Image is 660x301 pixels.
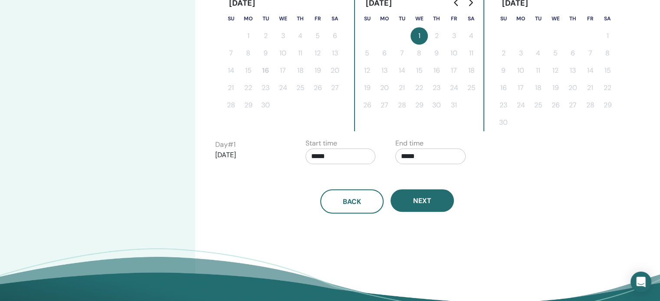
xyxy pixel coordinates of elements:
button: 16 [257,62,274,79]
button: 4 [292,27,309,45]
button: 15 [599,62,616,79]
button: 9 [428,45,445,62]
button: 24 [445,79,463,97]
button: 4 [463,27,480,45]
button: 17 [512,79,529,97]
th: Friday [445,10,463,27]
th: Friday [581,10,599,27]
button: 5 [358,45,376,62]
button: 25 [292,79,309,97]
th: Saturday [599,10,616,27]
th: Sunday [495,10,512,27]
button: 1 [240,27,257,45]
button: 1 [599,27,616,45]
button: 27 [376,97,393,114]
button: 26 [309,79,326,97]
button: 26 [358,97,376,114]
th: Tuesday [393,10,410,27]
span: Next [413,196,431,205]
button: 18 [463,62,480,79]
th: Friday [309,10,326,27]
button: 19 [547,79,564,97]
button: 6 [564,45,581,62]
button: 30 [257,97,274,114]
button: 22 [599,79,616,97]
th: Wednesday [274,10,292,27]
th: Thursday [292,10,309,27]
button: 26 [547,97,564,114]
button: 13 [564,62,581,79]
button: 5 [547,45,564,62]
button: 22 [240,79,257,97]
button: 16 [495,79,512,97]
button: 12 [358,62,376,79]
button: 22 [410,79,428,97]
button: 21 [581,79,599,97]
button: 14 [222,62,240,79]
label: Day # 1 [215,139,236,150]
button: 12 [309,45,326,62]
button: 17 [274,62,292,79]
th: Monday [512,10,529,27]
button: 7 [393,45,410,62]
button: 3 [445,27,463,45]
button: 29 [240,97,257,114]
button: 11 [529,62,547,79]
button: 15 [410,62,428,79]
button: 7 [581,45,599,62]
button: 8 [240,45,257,62]
button: 24 [512,97,529,114]
th: Wednesday [547,10,564,27]
button: 29 [410,97,428,114]
button: 10 [445,45,463,62]
button: 7 [222,45,240,62]
button: 5 [309,27,326,45]
th: Sunday [222,10,240,27]
th: Thursday [428,10,445,27]
button: 20 [564,79,581,97]
th: Saturday [326,10,344,27]
th: Wednesday [410,10,428,27]
button: 10 [274,45,292,62]
button: 19 [309,62,326,79]
button: 30 [428,97,445,114]
button: 18 [292,62,309,79]
button: 15 [240,62,257,79]
button: 25 [463,79,480,97]
span: Back [343,197,361,206]
button: 21 [222,79,240,97]
button: 27 [326,79,344,97]
button: 21 [393,79,410,97]
button: 3 [512,45,529,62]
th: Tuesday [529,10,547,27]
button: 25 [529,97,547,114]
button: 8 [599,45,616,62]
button: 29 [599,97,616,114]
th: Saturday [463,10,480,27]
button: 11 [463,45,480,62]
button: 9 [257,45,274,62]
button: 14 [581,62,599,79]
button: 17 [445,62,463,79]
button: 14 [393,62,410,79]
button: 11 [292,45,309,62]
button: 16 [428,62,445,79]
button: 20 [326,62,344,79]
button: 30 [495,114,512,131]
button: 12 [547,62,564,79]
th: Monday [240,10,257,27]
button: 19 [358,79,376,97]
div: Open Intercom Messenger [630,272,651,292]
th: Tuesday [257,10,274,27]
button: 6 [326,27,344,45]
button: 28 [581,97,599,114]
label: End time [395,138,424,149]
button: 13 [326,45,344,62]
button: 4 [529,45,547,62]
button: 23 [257,79,274,97]
button: 8 [410,45,428,62]
button: 3 [274,27,292,45]
button: 27 [564,97,581,114]
button: 28 [222,97,240,114]
th: Sunday [358,10,376,27]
